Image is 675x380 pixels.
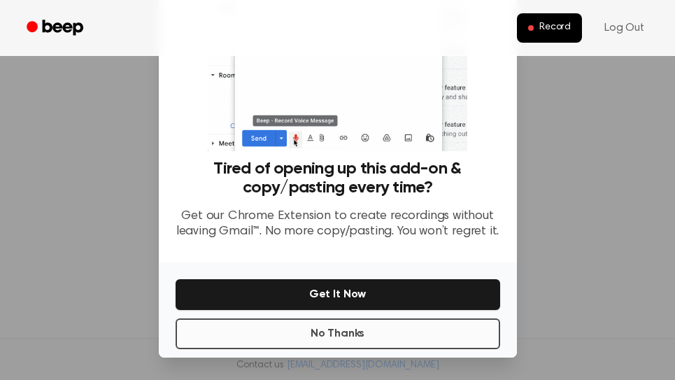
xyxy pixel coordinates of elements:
span: Record [539,22,571,34]
a: Log Out [590,11,658,45]
button: No Thanks [176,318,500,349]
h3: Tired of opening up this add-on & copy/pasting every time? [176,160,500,197]
p: Get our Chrome Extension to create recordings without leaving Gmail™. No more copy/pasting. You w... [176,209,500,240]
a: Beep [17,15,96,42]
button: Record [517,13,582,43]
button: Get It Now [176,279,500,310]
